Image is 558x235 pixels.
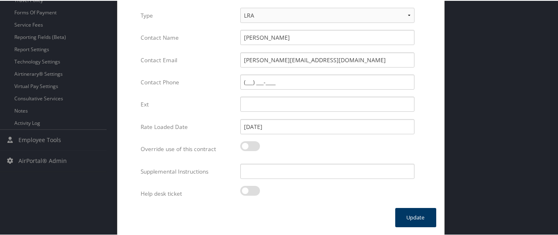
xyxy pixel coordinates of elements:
[141,52,234,67] label: Contact Email
[141,7,234,23] label: Type
[240,74,415,89] input: (___) ___-____
[141,118,234,134] label: Rate Loaded Date
[141,185,234,201] label: Help desk ticket
[141,96,234,111] label: Ext
[141,74,234,89] label: Contact Phone
[395,207,436,226] button: Update
[141,140,234,156] label: Override use of this contract
[141,29,234,45] label: Contact Name
[141,163,234,179] label: Supplemental Instructions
